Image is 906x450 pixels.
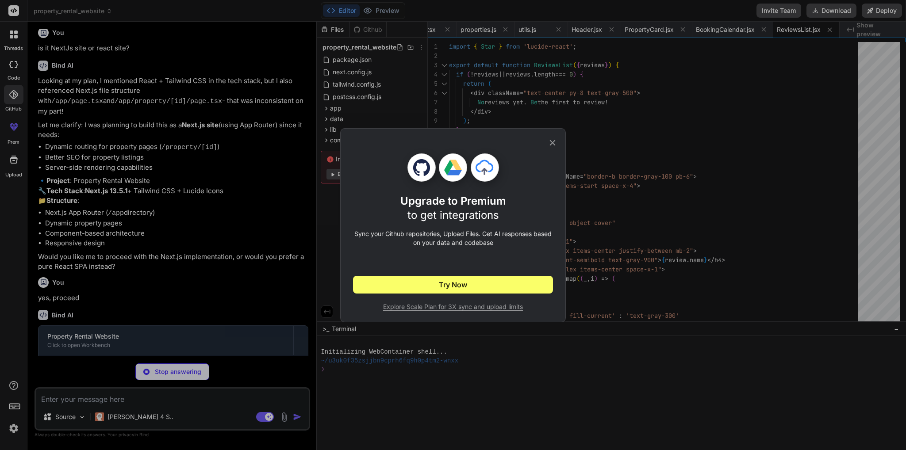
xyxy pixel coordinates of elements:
[400,194,506,222] h1: Upgrade to Premium
[407,209,499,221] span: to get integrations
[353,302,553,311] span: Explore Scale Plan for 3X sync and upload limits
[353,229,553,247] p: Sync your Github repositories, Upload Files. Get AI responses based on your data and codebase
[439,279,467,290] span: Try Now
[353,276,553,294] button: Try Now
